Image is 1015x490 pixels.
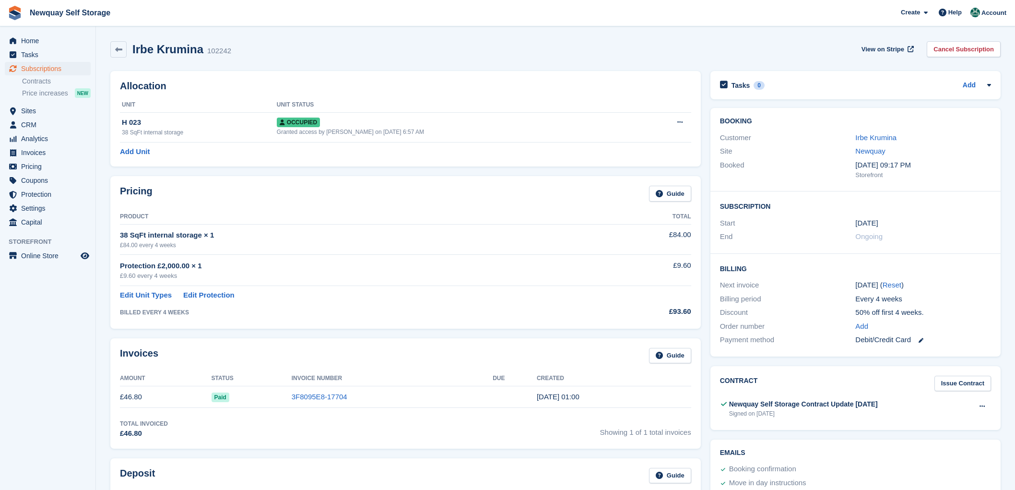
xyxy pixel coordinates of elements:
th: Created [537,371,691,386]
div: 38 SqFt internal storage × 1 [120,230,599,241]
div: Customer [720,132,856,143]
div: Discount [720,307,856,318]
td: £46.80 [120,386,212,408]
div: Order number [720,321,856,332]
td: £9.60 [599,255,691,286]
div: End [720,231,856,242]
div: Start [720,218,856,229]
div: Next invoice [720,280,856,291]
div: Newquay Self Storage Contract Update [DATE] [729,399,878,409]
a: menu [5,202,91,215]
div: Granted access by [PERSON_NAME] on [DATE] 6:57 AM [277,128,641,136]
time: 2025-08-19 00:00:35 UTC [537,393,579,401]
span: Settings [21,202,79,215]
a: menu [5,146,91,159]
div: NEW [75,88,91,98]
a: Contracts [22,77,91,86]
a: Cancel Subscription [927,41,1001,57]
div: Protection £2,000.00 × 1 [120,261,599,272]
th: Total [599,209,691,225]
th: Product [120,209,599,225]
a: Edit Unit Types [120,290,172,301]
a: menu [5,160,91,173]
span: CRM [21,118,79,131]
div: 38 SqFt internal storage [122,128,277,137]
h2: Emails [720,449,991,457]
a: Preview store [79,250,91,262]
a: Add [855,321,868,332]
img: stora-icon-8386f47178a22dfd0bd8f6a31ec36ba5ce8667c1dd55bd0f319d3a0aa187defe.svg [8,6,22,20]
div: £46.80 [120,428,168,439]
span: Price increases [22,89,68,98]
img: JON [970,8,980,17]
a: menu [5,48,91,61]
a: menu [5,34,91,48]
a: menu [5,104,91,118]
a: Issue Contract [934,376,991,392]
h2: Subscription [720,201,991,211]
h2: Contract [720,376,758,392]
td: £84.00 [599,224,691,254]
span: Ongoing [855,232,883,240]
span: Sites [21,104,79,118]
div: Move in day instructions [729,478,806,489]
div: Billing period [720,294,856,305]
span: Help [948,8,962,17]
span: Showing 1 of 1 total invoices [600,419,691,439]
th: Amount [120,371,212,386]
div: [DATE] 09:17 PM [855,160,991,171]
a: menu [5,118,91,131]
span: Online Store [21,249,79,263]
span: Occupied [277,118,320,127]
span: Account [981,8,1006,18]
a: Guide [649,468,691,484]
h2: Billing [720,263,991,273]
a: View on Stripe [858,41,916,57]
span: Analytics [21,132,79,145]
a: Add Unit [120,146,150,157]
div: 50% off first 4 weeks. [855,307,991,318]
h2: Irbe Krumina [132,43,203,56]
span: Subscriptions [21,62,79,75]
a: 3F8095E8-17704 [292,393,347,401]
a: Add [963,80,976,91]
h2: Tasks [732,81,750,90]
div: Booking confirmation [729,464,796,475]
div: Booked [720,160,856,180]
span: Storefront [9,237,95,247]
th: Status [212,371,292,386]
a: menu [5,215,91,229]
a: menu [5,188,91,201]
a: Newquay Self Storage [26,5,114,21]
h2: Invoices [120,348,158,364]
span: Pricing [21,160,79,173]
div: Total Invoiced [120,419,168,428]
span: Home [21,34,79,48]
div: H 023 [122,117,277,128]
time: 2025-08-19 00:00:00 UTC [855,218,878,229]
th: Unit Status [277,97,641,113]
span: Paid [212,393,229,402]
h2: Allocation [120,81,691,92]
div: Payment method [720,335,856,346]
div: [DATE] ( ) [855,280,991,291]
a: menu [5,62,91,75]
a: Edit Protection [183,290,235,301]
a: menu [5,174,91,187]
th: Unit [120,97,277,113]
div: Site [720,146,856,157]
div: BILLED EVERY 4 WEEKS [120,308,599,317]
span: Create [901,8,920,17]
a: Newquay [855,147,885,155]
a: Guide [649,348,691,364]
span: Coupons [21,174,79,187]
span: Capital [21,215,79,229]
div: £84.00 every 4 weeks [120,241,599,250]
div: Storefront [855,170,991,180]
a: menu [5,249,91,263]
div: £9.60 every 4 weeks [120,271,599,281]
div: Signed on [DATE] [729,409,878,418]
th: Due [493,371,537,386]
a: menu [5,132,91,145]
th: Invoice Number [292,371,493,386]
